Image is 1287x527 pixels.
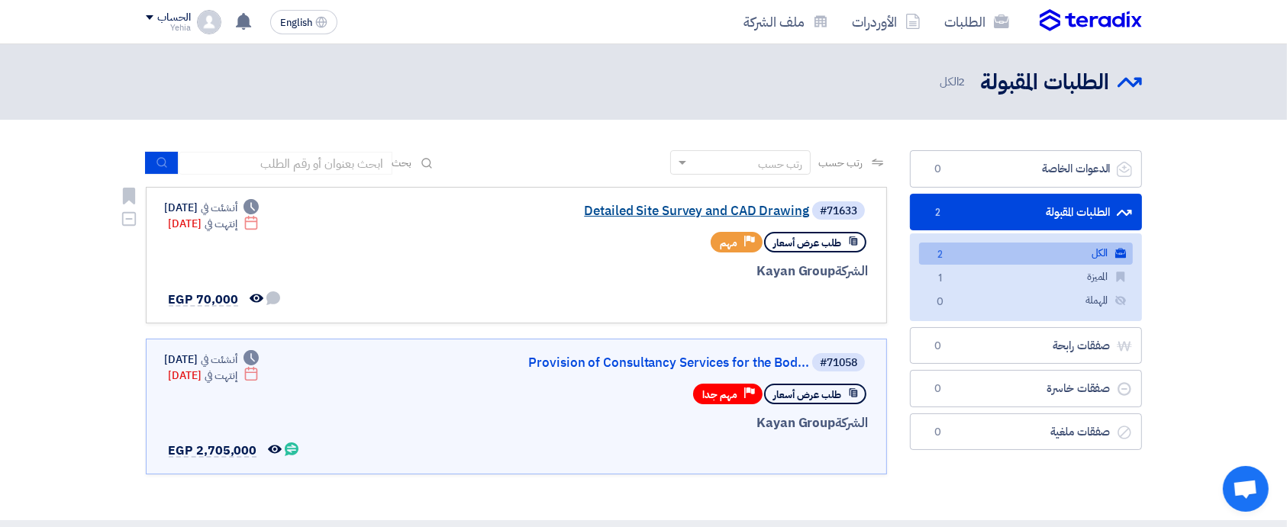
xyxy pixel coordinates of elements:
[169,368,260,384] div: [DATE]
[205,368,237,384] span: إنتهت في
[931,247,950,263] span: 2
[197,10,221,34] img: profile_test.png
[702,387,737,402] span: مهم جدا
[169,291,238,309] span: EGP 70,000
[720,236,737,250] span: مهم
[931,271,950,287] span: 1
[940,73,969,91] span: الكل
[1040,9,1142,32] img: Teradix logo
[981,68,1110,98] h2: الطلبات المقبولة
[158,11,191,24] div: الحساب
[933,4,1021,40] a: الطلبات
[919,266,1133,288] a: المميزة
[732,4,840,40] a: ملف الشركة
[169,216,260,232] div: [DATE]
[929,205,947,220] span: 2
[910,194,1142,231] a: الطلبات المقبولة2
[201,352,237,368] span: أنشئت في
[169,442,257,460] span: EGP 2,705,000
[919,290,1133,312] a: المهملة
[929,339,947,354] span: 0
[910,150,1142,188] a: الدعوات الخاصة0
[758,156,802,172] div: رتب حسب
[165,352,260,368] div: [DATE]
[205,216,237,232] span: إنتهت في
[929,162,947,177] span: 0
[179,152,392,175] input: ابحث بعنوان أو رقم الطلب
[820,206,857,217] div: #71633
[773,387,841,402] span: طلب عرض أسعار
[773,236,841,250] span: طلب عرض أسعار
[818,155,862,171] span: رتب حسب
[501,262,868,281] div: Kayan Group
[910,413,1142,451] a: صفقات ملغية0
[392,155,412,171] span: بحث
[1223,466,1269,512] div: Open chat
[501,413,868,433] div: Kayan Group
[840,4,933,40] a: الأوردرات
[504,204,809,218] a: Detailed Site Survey and CAD Drawing
[835,413,868,432] span: الشركة
[931,294,950,310] span: 0
[929,425,947,440] span: 0
[919,243,1133,265] a: الكل
[910,327,1142,365] a: صفقات رابحة0
[820,358,857,368] div: #71058
[201,200,237,216] span: أنشئت في
[835,262,868,281] span: الشركة
[280,18,312,28] span: English
[929,381,947,397] span: 0
[146,24,191,32] div: Yehia
[270,10,337,34] button: English
[910,370,1142,407] a: صفقات خاسرة0
[504,356,809,370] a: Provision of Consultancy Services for the Bod...
[959,73,966,90] span: 2
[165,200,260,216] div: [DATE]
